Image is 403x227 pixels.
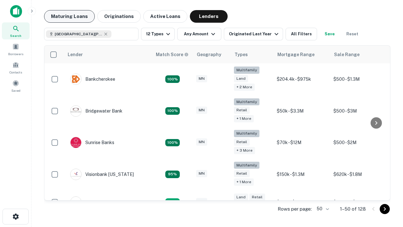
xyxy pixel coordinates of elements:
div: Retail [249,194,265,201]
td: $155.3k - $2M [330,190,387,214]
div: Matching Properties: 34, hasApolloMatch: undefined [165,139,180,147]
div: Matching Properties: 19, hasApolloMatch: undefined [165,75,180,83]
h6: Match Score [156,51,187,58]
th: Sale Range [330,46,387,63]
span: [GEOGRAPHIC_DATA][PERSON_NAME], [GEOGRAPHIC_DATA], [GEOGRAPHIC_DATA] [55,31,102,37]
div: Multifamily [234,130,259,137]
div: Northeast Bank [70,196,118,208]
div: Types [235,51,248,58]
div: Matching Properties: 12, hasApolloMatch: undefined [165,198,180,206]
img: picture [71,197,81,207]
div: Capitalize uses an advanced AI algorithm to match your search with the best lender. The match sco... [156,51,189,58]
button: Originations [97,10,141,23]
td: $500 - $1.3M [330,63,387,95]
div: MN [196,198,207,205]
td: $710k - $1.2M [274,190,330,214]
div: + 1 more [234,115,254,122]
div: Visionbank [US_STATE] [70,169,134,180]
div: Retail [234,107,250,114]
img: picture [71,74,81,84]
a: Saved [2,77,30,94]
p: Rows per page: [278,205,312,213]
div: Retail [234,138,250,146]
a: Search [2,22,30,39]
td: $50k - $3.3M [274,95,330,127]
div: Bankcherokee [70,73,115,85]
td: $70k - $12M [274,127,330,159]
div: 50 [314,204,330,213]
div: Matching Properties: 22, hasApolloMatch: undefined [165,107,180,115]
div: Multifamily [234,98,259,106]
div: Multifamily [234,67,259,74]
button: Go to next page [380,204,390,214]
img: picture [71,169,81,180]
span: Borrowers [8,51,23,56]
span: Saved [11,88,20,93]
div: Land [234,194,248,201]
td: $500 - $3M [330,95,387,127]
td: $204.4k - $975k [274,63,330,95]
div: Land [234,75,248,82]
button: All Filters [286,28,317,40]
iframe: Chat Widget [372,177,403,207]
th: Types [231,46,274,63]
div: Geography [197,51,221,58]
td: $500 - $2M [330,127,387,159]
img: capitalize-icon.png [10,5,22,18]
div: Bridgewater Bank [70,105,122,117]
button: Active Loans [143,10,187,23]
button: Lenders [190,10,228,23]
div: Sunrise Banks [70,137,114,148]
a: Contacts [2,59,30,76]
div: Retail [234,170,250,177]
div: MN [196,138,207,146]
a: Borrowers [2,41,30,58]
button: Reset [342,28,362,40]
div: Sale Range [334,51,360,58]
button: Save your search to get updates of matches that match your search criteria. [320,28,340,40]
th: Lender [64,46,152,63]
div: Originated Last Year [229,30,280,38]
img: picture [71,137,81,148]
div: Mortgage Range [277,51,315,58]
div: + 1 more [234,178,254,186]
th: Geography [193,46,231,63]
button: Originated Last Year [224,28,283,40]
div: Matching Properties: 18, hasApolloMatch: undefined [165,171,180,178]
p: 1–50 of 128 [340,205,366,213]
div: MN [196,107,207,114]
div: + 2 more [234,84,255,91]
div: Multifamily [234,162,259,169]
img: picture [71,106,81,116]
div: Lender [68,51,83,58]
button: Maturing Loans [44,10,95,23]
th: Mortgage Range [274,46,330,63]
th: Capitalize uses an advanced AI algorithm to match your search with the best lender. The match sco... [152,46,193,63]
button: Any Amount [177,28,221,40]
button: 12 Types [141,28,175,40]
div: MN [196,170,207,177]
td: $620k - $1.8M [330,159,387,190]
div: MN [196,75,207,82]
td: $150k - $1.3M [274,159,330,190]
div: + 3 more [234,147,255,154]
span: Contacts [9,70,22,75]
span: Search [10,33,21,38]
